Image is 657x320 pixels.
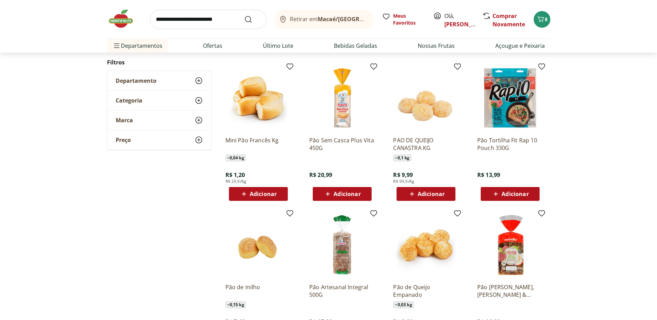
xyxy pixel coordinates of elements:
[225,154,246,161] span: ~ 0,04 kg
[290,16,366,22] span: Retirar em
[393,171,413,179] span: R$ 9,99
[225,171,245,179] span: R$ 1,20
[477,171,500,179] span: R$ 13,99
[397,187,455,201] button: Adicionar
[418,42,455,50] a: Nossas Frutas
[225,136,291,152] a: Mini Pão Francês Kg
[393,301,414,308] span: ~ 0,03 kg
[107,110,211,130] button: Marca
[444,20,489,28] a: [PERSON_NAME]
[116,97,142,104] span: Categoria
[107,130,211,150] button: Preço
[393,136,459,152] a: PAO DE QUEIJO CANASTRA KG
[250,191,277,197] span: Adicionar
[107,8,142,29] img: Hortifruti
[418,191,445,197] span: Adicionar
[225,65,291,131] img: Mini Pão Francês Kg
[393,154,411,161] span: ~ 0,1 kg
[477,283,543,299] a: Pão [PERSON_NAME], [PERSON_NAME] & Castanhas Nutrella Pacote 550G
[225,212,291,278] img: Pão de milho
[393,65,459,131] img: PAO DE QUEIJO CANASTRA KG
[477,212,543,278] img: Pão Frutas, Grãos & Castanhas Nutrella Pacote 550G
[225,301,246,308] span: ~ 0,15 kg
[150,10,266,29] input: search
[334,191,361,197] span: Adicionar
[263,42,293,50] a: Último Lote
[225,283,291,299] a: Pão de milho
[318,15,395,23] b: Macaé/[GEOGRAPHIC_DATA]
[107,55,212,69] h2: Filtros
[309,171,332,179] span: R$ 20,99
[309,136,375,152] a: Pão Sem Casca Plus Vita 450G
[481,187,540,201] button: Adicionar
[107,91,211,110] button: Categoria
[107,71,211,90] button: Departamento
[393,212,459,278] img: Pão de Queijo Empanado
[309,212,375,278] img: Pão Artesanal Integral 500G
[309,283,375,299] a: Pão Artesanal Integral 500G
[501,191,529,197] span: Adicionar
[244,15,261,24] button: Submit Search
[393,12,425,26] span: Meus Favoritos
[393,179,414,184] span: R$ 99,9/Kg
[492,12,525,28] a: Comprar Novamente
[382,12,425,26] a: Meus Favoritos
[534,11,550,28] button: Carrinho
[545,16,548,23] span: 8
[393,283,459,299] a: Pão de Queijo Empanado
[203,42,222,50] a: Ofertas
[229,187,288,201] button: Adicionar
[477,65,543,131] img: Pão Tortilha Fit Rap 10 Pouch 330G
[116,117,133,124] span: Marca
[113,37,162,54] span: Departamentos
[116,136,131,143] span: Preço
[116,77,157,84] span: Departamento
[313,187,372,201] button: Adicionar
[477,136,543,152] a: Pão Tortilha Fit Rap 10 Pouch 330G
[225,179,247,184] span: R$ 29,9/Kg
[113,37,121,54] button: Menu
[444,12,475,28] span: Olá,
[275,10,374,29] button: Retirar emMacaé/[GEOGRAPHIC_DATA]
[495,42,545,50] a: Açougue e Peixaria
[309,65,375,131] img: Pão Sem Casca Plus Vita 450G
[334,42,377,50] a: Bebidas Geladas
